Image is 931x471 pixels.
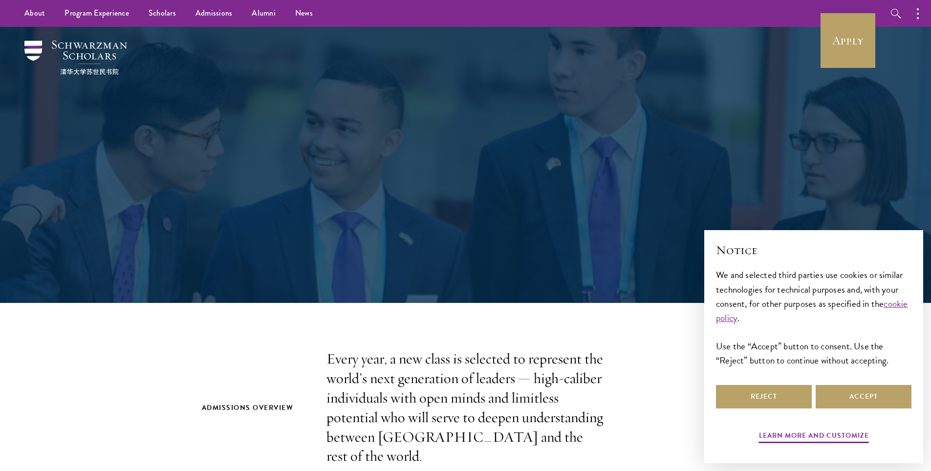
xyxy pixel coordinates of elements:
[716,385,812,408] button: Reject
[202,402,307,414] h2: Admissions Overview
[821,13,875,68] a: Apply
[759,429,869,445] button: Learn more and customize
[716,297,908,325] a: cookie policy
[816,385,911,408] button: Accept
[24,41,127,75] img: Schwarzman Scholars
[326,349,605,466] p: Every year, a new class is selected to represent the world’s next generation of leaders — high-ca...
[716,268,911,367] div: We and selected third parties use cookies or similar technologies for technical purposes and, wit...
[716,242,911,258] h2: Notice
